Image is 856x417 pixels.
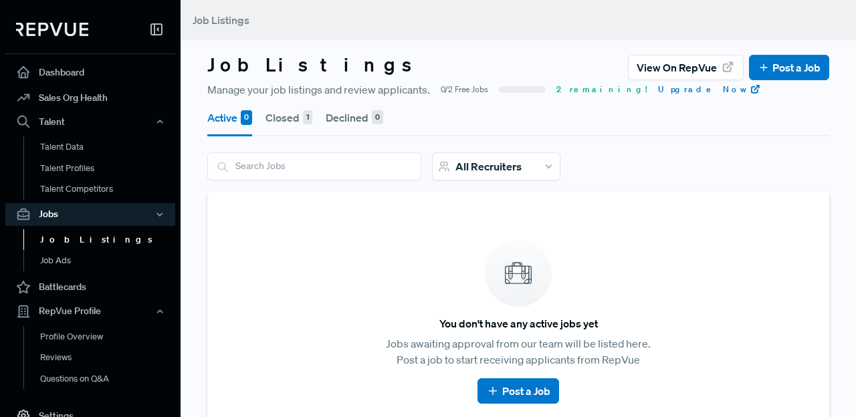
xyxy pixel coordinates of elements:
[326,99,383,136] button: Declined 0
[5,275,175,300] a: Battlecards
[477,378,558,404] button: Post a Job
[486,383,550,399] a: Post a Job
[23,250,193,271] a: Job Ads
[241,110,252,125] div: 0
[372,110,383,125] div: 0
[16,23,88,36] img: RepVue
[193,13,249,27] span: Job Listings
[5,203,175,226] button: Jobs
[207,53,424,76] h3: Job Listings
[5,110,175,133] button: Talent
[628,55,744,80] button: View on RepVue
[5,85,175,110] a: Sales Org Health
[207,82,430,98] span: Manage your job listings and review applicants.
[637,59,717,76] span: View on RepVue
[441,84,488,96] span: 0/2 Free Jobs
[23,229,193,251] a: Job Listings
[207,99,252,136] button: Active 0
[5,300,175,323] button: RepVue Profile
[455,160,522,173] span: All Recruiters
[758,59,821,76] a: Post a Job
[23,136,193,158] a: Talent Data
[386,335,651,368] p: Jobs awaiting approval from our team will be listed here. Post a job to start receiving applicant...
[23,178,193,200] a: Talent Competitors
[23,158,193,179] a: Talent Profiles
[208,153,421,179] input: Search Jobs
[556,84,647,96] span: 2 remaining!
[23,326,193,347] a: Profile Overview
[658,84,761,96] a: Upgrade Now
[265,99,312,136] button: Closed 1
[23,368,193,390] a: Questions on Q&A
[23,347,193,368] a: Reviews
[749,55,829,80] button: Post a Job
[439,317,598,330] h6: You don't have any active jobs yet
[303,110,312,125] div: 1
[5,59,175,85] a: Dashboard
